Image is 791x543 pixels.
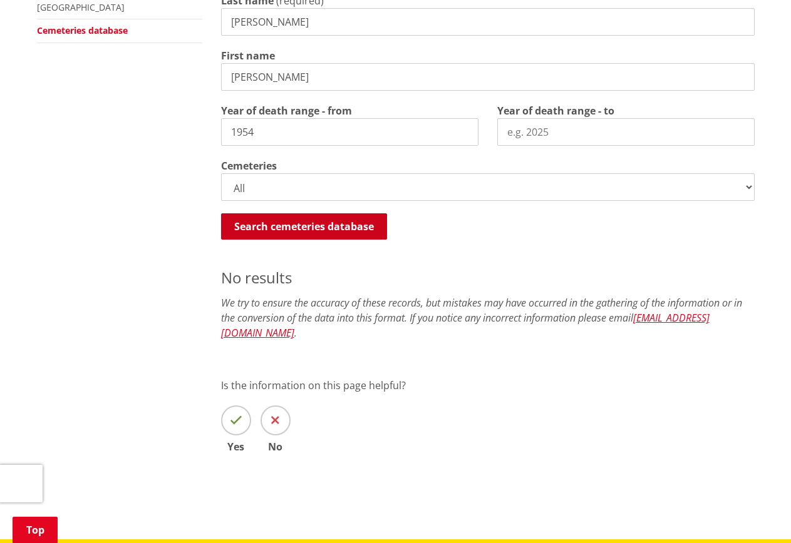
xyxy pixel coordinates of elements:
button: Search cemeteries database [221,213,387,240]
a: Cemeteries database [37,24,128,36]
a: [EMAIL_ADDRESS][DOMAIN_NAME] [221,311,710,340]
em: We try to ensure the accuracy of these records, but mistakes may have occurred in the gathering o... [221,296,742,340]
a: Top [13,517,58,543]
input: e.g. 2025 [497,118,755,146]
input: e.g. 1860 [221,118,478,146]
label: Year of death range - from [221,103,352,118]
label: Year of death range - to [497,103,614,118]
span: No [261,442,291,452]
input: e.g. Smith [221,8,755,36]
p: No results [221,266,755,289]
p: Is the information on this page helpful? [221,378,755,393]
input: e.g. John [221,63,755,91]
iframe: Messenger Launcher [733,490,778,535]
span: Yes [221,442,251,452]
label: Cemeteries [221,158,277,173]
label: First name [221,48,275,63]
